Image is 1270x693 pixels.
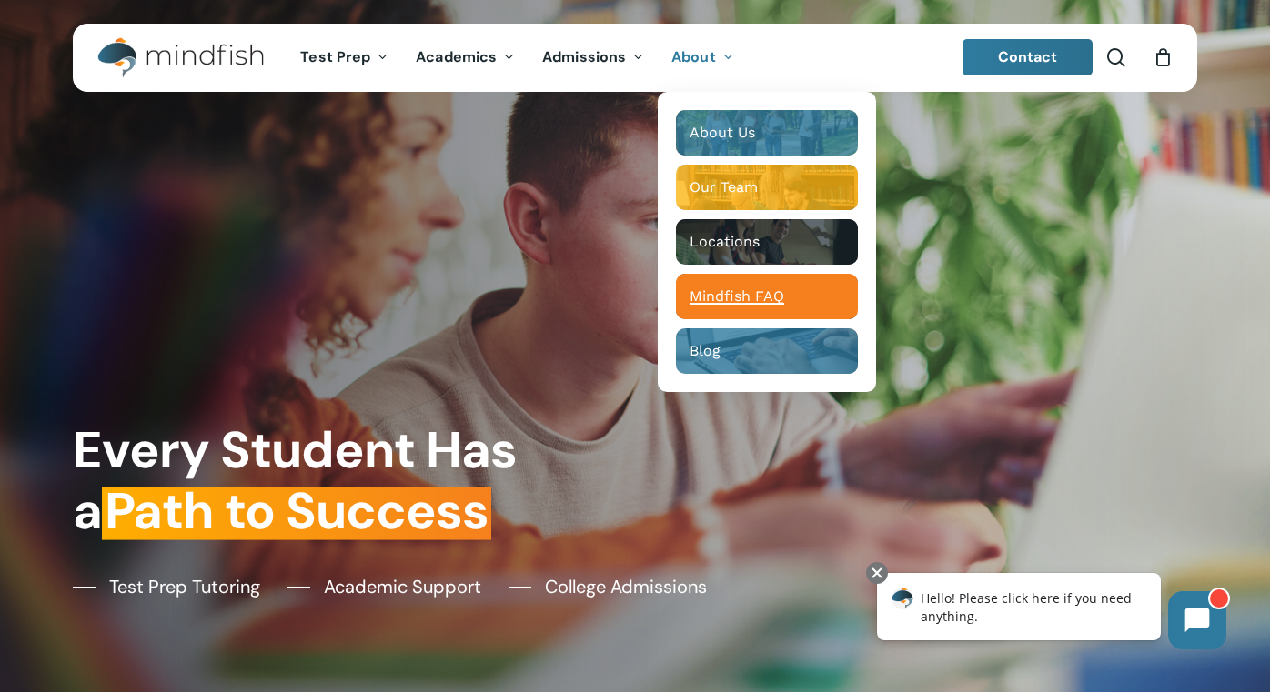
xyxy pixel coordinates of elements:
span: Academics [416,47,497,66]
a: About Us [676,110,858,156]
a: Blog [676,328,858,374]
iframe: Chatbot [858,558,1245,668]
header: Main Menu [73,24,1197,92]
span: About [671,47,716,66]
a: Mindfish FAQ [676,274,858,319]
a: About [658,50,748,65]
span: Our Team [690,178,758,196]
span: Mindfish FAQ [690,287,784,305]
span: Test Prep [300,47,370,66]
a: Academics [402,50,529,65]
a: Locations [676,219,858,265]
span: Locations [690,233,760,250]
nav: Main Menu [287,24,747,92]
em: Path to Success [102,478,491,544]
h1: Every Student Has a [73,420,623,542]
span: Test Prep Tutoring [109,573,260,600]
a: Test Prep [287,50,402,65]
a: Academic Support [287,573,481,600]
span: Contact [998,47,1058,66]
a: Our Team [676,165,858,210]
a: College Admissions [509,573,707,600]
span: Academic Support [324,573,481,600]
span: College Admissions [545,573,707,600]
span: Blog [690,342,721,359]
a: Test Prep Tutoring [73,573,260,600]
span: Admissions [542,47,626,66]
a: Cart [1153,47,1173,67]
a: Contact [963,39,1094,75]
a: Admissions [529,50,658,65]
span: About Us [690,124,755,141]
